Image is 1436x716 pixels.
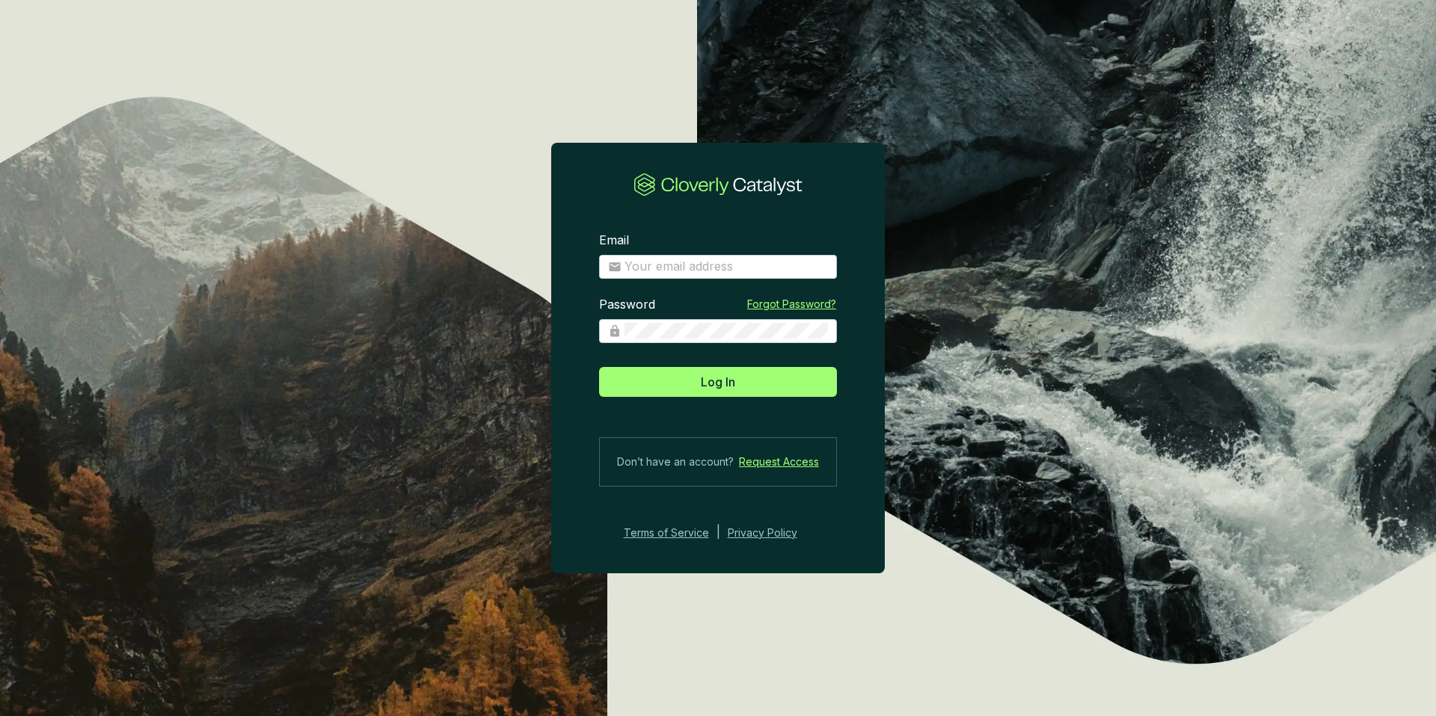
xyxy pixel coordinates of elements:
[747,297,836,312] a: Forgot Password?
[599,367,837,397] button: Log In
[739,453,819,471] a: Request Access
[599,232,629,249] label: Email
[717,524,720,542] div: |
[728,524,817,542] a: Privacy Policy
[617,453,734,471] span: Don’t have an account?
[701,373,735,391] span: Log In
[625,323,828,339] input: Password
[619,524,709,542] a: Terms of Service
[599,297,655,313] label: Password
[625,259,828,275] input: Email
